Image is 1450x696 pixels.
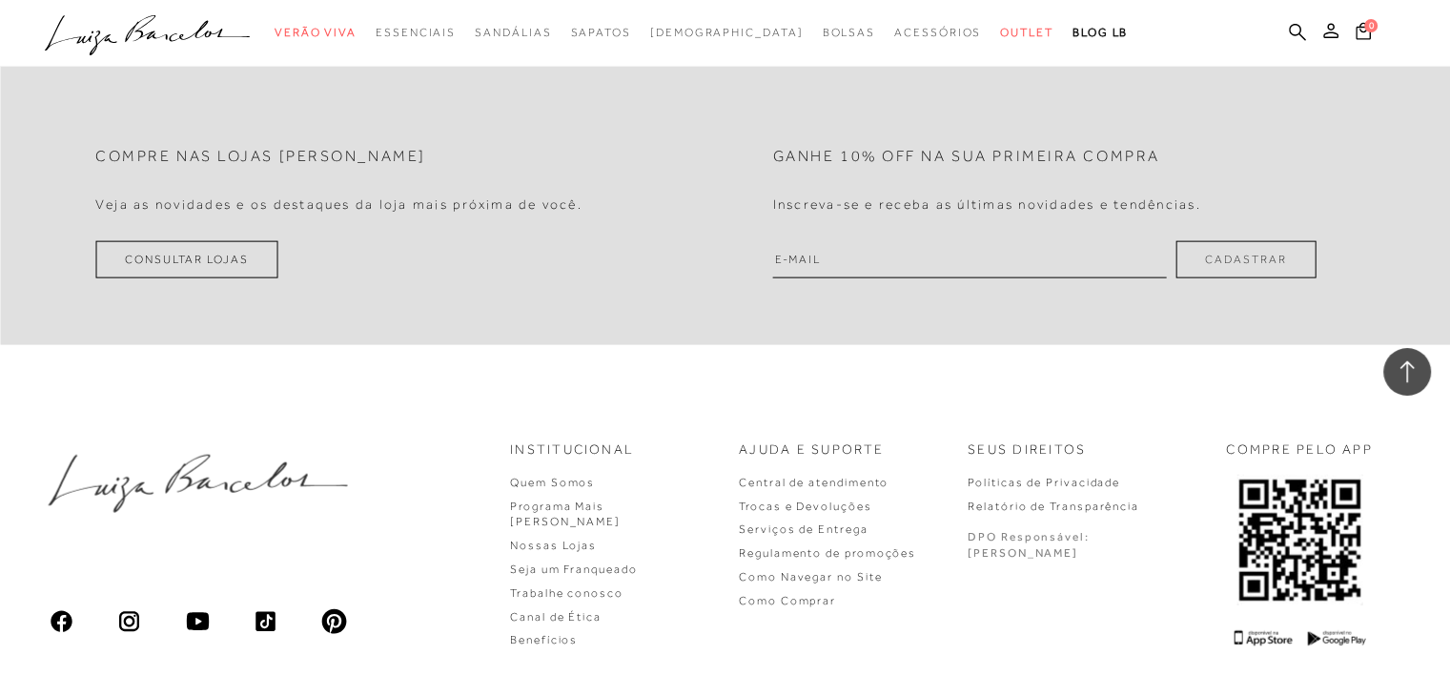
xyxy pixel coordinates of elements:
a: Consultar Lojas [95,241,278,278]
a: Programa Mais [PERSON_NAME] [510,500,621,529]
span: Sapatos [570,26,630,39]
span: Essenciais [376,26,456,39]
a: Políticas de Privacidade [968,476,1120,489]
a: Seja um Franqueado [510,563,638,576]
span: 0 [1364,19,1378,32]
a: Relatório de Transparência [968,500,1139,513]
a: BLOG LB [1072,15,1128,51]
img: luiza-barcelos.png [48,455,347,513]
a: categoryNavScreenReaderText [376,15,456,51]
a: noSubCategoriesText [650,15,804,51]
span: Outlet [1000,26,1053,39]
a: Benefícios [510,633,578,646]
span: Sandálias [475,26,551,39]
button: 0 [1350,21,1377,47]
img: facebook_ios_glyph [48,608,74,635]
a: categoryNavScreenReaderText [570,15,630,51]
img: Google Play Logo [1307,630,1365,646]
h2: Compre nas lojas [PERSON_NAME] [95,148,426,166]
h4: Inscreva-se e receba as últimas novidades e tendências. [773,196,1201,213]
a: categoryNavScreenReaderText [894,15,981,51]
p: Ajuda e Suporte [739,440,885,460]
img: QRCODE [1236,475,1362,605]
a: Quem Somos [510,476,595,489]
a: Como Comprar [739,594,836,607]
img: youtube_material_rounded [184,608,211,635]
a: categoryNavScreenReaderText [822,15,875,51]
a: Trabalhe conosco [510,586,623,600]
p: Seus Direitos [968,440,1086,460]
a: Trocas e Devoluções [739,500,871,513]
span: BLOG LB [1072,26,1128,39]
img: App Store Logo [1234,630,1292,646]
p: COMPRE PELO APP [1226,440,1373,460]
p: Institucional [510,440,634,460]
span: [DEMOGRAPHIC_DATA] [650,26,804,39]
p: DPO Responsável: [PERSON_NAME] [968,529,1090,562]
a: categoryNavScreenReaderText [1000,15,1053,51]
a: categoryNavScreenReaderText [275,15,357,51]
a: categoryNavScreenReaderText [475,15,551,51]
span: Verão Viva [275,26,357,39]
img: pinterest_ios_filled [320,608,347,635]
a: Regulamento de promoções [739,546,916,560]
a: Como Navegar no Site [739,570,882,583]
a: Nossas Lojas [510,539,597,552]
button: Cadastrar [1175,241,1316,278]
span: Bolsas [822,26,875,39]
a: Central de atendimento [739,476,888,489]
span: Acessórios [894,26,981,39]
h2: Ganhe 10% off na sua primeira compra [773,148,1160,166]
img: instagram_material_outline [116,608,143,635]
input: E-mail [773,241,1167,278]
a: Canal de Ética [510,610,602,624]
a: Serviços de Entrega [739,522,868,536]
h4: Veja as novidades e os destaques da loja mais próxima de você. [95,196,582,213]
img: tiktok [253,608,279,635]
